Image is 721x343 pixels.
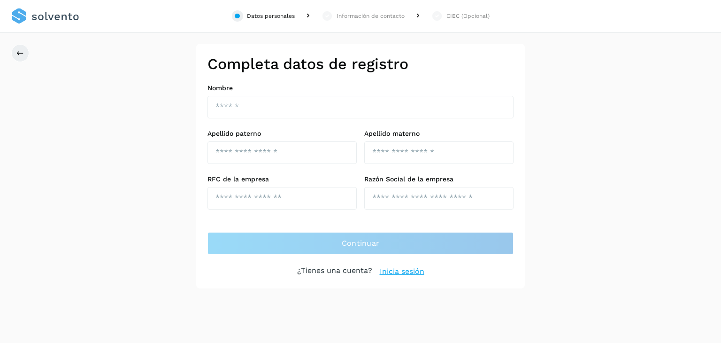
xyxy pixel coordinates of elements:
[446,12,490,20] div: CIEC (Opcional)
[207,84,514,92] label: Nombre
[207,130,357,138] label: Apellido paterno
[342,238,380,249] span: Continuar
[247,12,295,20] div: Datos personales
[207,55,514,73] h2: Completa datos de registro
[207,232,514,255] button: Continuar
[380,266,424,277] a: Inicia sesión
[364,175,514,183] label: Razón Social de la empresa
[297,266,372,277] p: ¿Tienes una cuenta?
[207,175,357,183] label: RFC de la empresa
[337,12,405,20] div: Información de contacto
[364,130,514,138] label: Apellido materno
